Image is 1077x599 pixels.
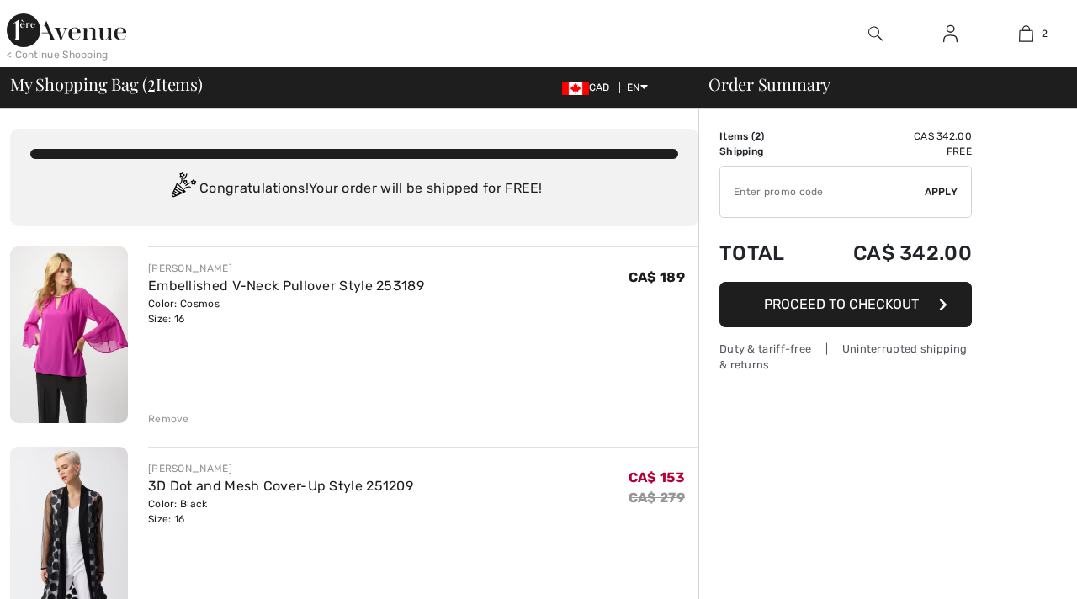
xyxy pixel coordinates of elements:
[1042,26,1048,41] span: 2
[147,72,156,93] span: 2
[148,461,413,476] div: [PERSON_NAME]
[868,24,883,44] img: search the website
[148,278,424,294] a: Embellished V-Neck Pullover Style 253189
[809,225,972,282] td: CA$ 342.00
[10,246,128,423] img: Embellished V-Neck Pullover Style 253189
[688,76,1067,93] div: Order Summary
[809,129,972,144] td: CA$ 342.00
[719,282,972,327] button: Proceed to Checkout
[7,13,126,47] img: 1ère Avenue
[720,167,925,217] input: Promo code
[764,296,919,312] span: Proceed to Checkout
[148,296,424,326] div: Color: Cosmos Size: 16
[930,24,971,45] a: Sign In
[10,76,203,93] span: My Shopping Bag ( Items)
[719,144,809,159] td: Shipping
[809,144,972,159] td: Free
[719,129,809,144] td: Items ( )
[629,269,685,285] span: CA$ 189
[629,469,685,485] span: CA$ 153
[148,496,413,527] div: Color: Black Size: 16
[562,82,589,95] img: Canadian Dollar
[7,47,109,62] div: < Continue Shopping
[30,172,678,206] div: Congratulations! Your order will be shipped for FREE!
[627,82,648,93] span: EN
[148,478,413,494] a: 3D Dot and Mesh Cover-Up Style 251209
[629,490,685,506] s: CA$ 279
[943,24,958,44] img: My Info
[562,82,617,93] span: CAD
[719,341,972,373] div: Duty & tariff-free | Uninterrupted shipping & returns
[755,130,761,142] span: 2
[166,172,199,206] img: Congratulation2.svg
[989,24,1063,44] a: 2
[148,261,424,276] div: [PERSON_NAME]
[148,411,189,427] div: Remove
[925,184,958,199] span: Apply
[719,225,809,282] td: Total
[1019,24,1033,44] img: My Bag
